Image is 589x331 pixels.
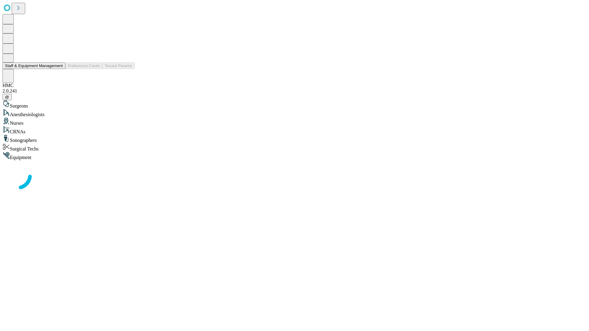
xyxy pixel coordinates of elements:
[102,63,135,69] button: Tenant Params
[2,152,587,160] div: Equipment
[2,143,587,152] div: Surgical Techs
[2,109,587,117] div: Anesthesiologists
[2,83,587,88] div: HMC
[2,135,587,143] div: Sonographers
[2,117,587,126] div: Nurses
[2,88,587,94] div: 2.0.241
[65,63,102,69] button: Preference Cards
[2,63,65,69] button: Staff & Equipment Management
[2,126,587,135] div: CRNAs
[2,100,587,109] div: Surgeons
[2,94,12,100] button: @
[5,95,9,99] span: @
